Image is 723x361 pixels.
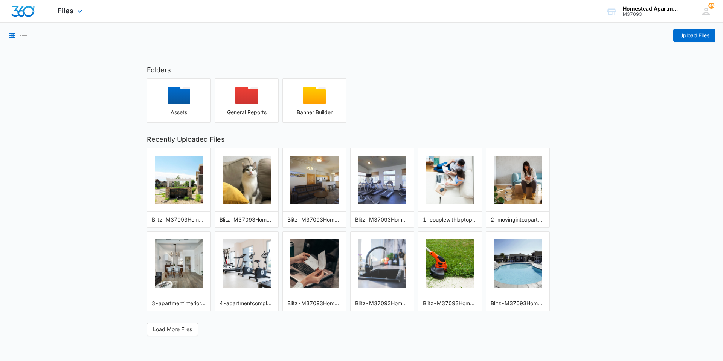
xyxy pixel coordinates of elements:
div: Banner Builder [283,109,346,115]
div: Blitz-M37093HomesteadApartments-EverythingYouNeedtoKnowAboutHomesteadApartmentsinGreeley2-Blog-Ti... [220,216,274,223]
div: Blitz-M37093HomesteadApartments-EverythingYouNeedtoKnowAboutHomesteadApartmentsinGreeley3.jpg [287,216,342,223]
h2: Folders [147,65,576,75]
div: account name [623,6,678,12]
span: Load More Files [153,325,192,333]
img: Blitz-M37093HomesteadApartments-EverythingYouNeedtoKnowAboutHomesteadApartmentsinGreeley2-Blog-Ti... [223,156,271,204]
img: Blitz-M37093HomesteadApartments-EverythingYouNeedtoKnowAboutHomesteadApartmentsinGreeley4.jpg [358,156,406,204]
img: Blitz-M37093HomesteadApartments-EverythingYouNeedtoKnowAboutHomesteadApartmentsinGreeley1.jpg [155,156,203,204]
div: Assets [147,109,210,115]
button: Grid View [8,31,17,40]
img: Blitz-M37093HomesteadApartments-4BenefitsofApartmentLivinginGreeley3.jpg [426,239,474,288]
div: Blitz-M37093HomesteadApartments-4BenefitsofApartmentLivinginGreeley1.jpg [287,299,342,307]
span: Upload Files [679,31,709,40]
button: List View [19,31,28,40]
div: General Reports [215,109,278,115]
img: 3-apartmentinterior.jpg [155,239,203,288]
div: Blitz-M37093HomesteadApartments-4BenefitsofApartmentLivinginGreeley2.jpg [355,299,409,307]
div: notifications count [708,3,714,9]
button: Banner Builder [282,78,346,123]
img: 2-movingintoapartment.jpg [494,156,542,204]
div: 3-apartmentinterior.jpg [152,299,206,307]
button: General Reports [215,78,279,123]
span: Files [58,7,73,15]
button: Load More Files [147,323,198,336]
div: Blitz-M37093HomesteadApartments-EverythingYouNeedtoKnowAboutHomesteadApartmentsinGreeley1.jpg [152,216,206,223]
div: Blitz-M37093HomesteadApartments-EverythingYouNeedtoKnowAboutHomesteadApartmentsinGreeley4.jpg [355,216,409,223]
img: Blitz-M37093HomesteadApartments-4BenefitsofApartmentLivinginGreeley2.jpg [358,239,406,288]
img: 1-couplewithlaptopandcalculatoroncouch.jpg [426,156,474,204]
div: Blitz-M37093HomesteadApartments-4BenefitsofApartmentLivinginGreeley3.jpg [423,299,477,307]
button: Assets [147,78,211,123]
span: 46 [708,3,714,9]
img: Blitz-M37093HomesteadApartments-EverythingYouNeedtoKnowAboutHomesteadApartmentsinGreeley3.jpg [290,156,339,204]
img: 4-apartmentcomplexfitnessroom.jpg [223,239,271,288]
button: Upload Files [673,29,715,42]
div: 4-apartmentcomplexfitnessroom.jpg [220,299,274,307]
div: account id [623,12,678,17]
img: Blitz-M37093HomesteadApartments-4BenefitsofApartmentLivinginGreeley4.jpg [494,239,542,288]
img: Blitz-M37093HomesteadApartments-4BenefitsofApartmentLivinginGreeley1.jpg [290,239,339,288]
h2: Recently Uploaded Files [147,134,576,144]
div: 1-couplewithlaptopandcalculatoroncouch.jpg [423,216,477,223]
div: Blitz-M37093HomesteadApartments-4BenefitsofApartmentLivinginGreeley4.jpg [491,299,545,307]
div: 2-movingintoapartment.jpg [491,216,545,223]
